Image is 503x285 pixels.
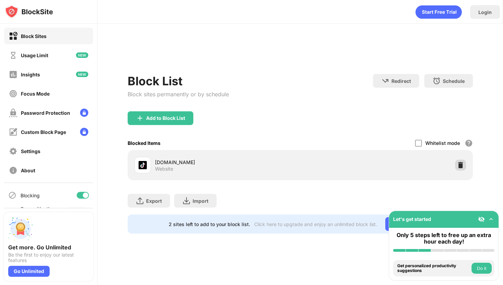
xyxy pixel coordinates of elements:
img: eye-not-visible.svg [478,216,485,223]
div: 2 sites left to add to your block list. [169,221,250,227]
img: customize-block-page-off.svg [9,128,17,136]
img: favicons [139,161,147,169]
div: Block List [128,74,229,88]
div: Whitelist mode [425,140,460,146]
div: Schedule [443,78,465,84]
img: blocking-icon.svg [8,191,16,199]
iframe: Banner [128,43,473,66]
div: Go Unlimited [385,217,432,231]
div: Redirect [391,78,411,84]
div: Add to Block List [146,115,185,121]
div: About [21,168,35,173]
div: Website [155,166,173,172]
img: password-protection-off.svg [9,109,17,117]
img: push-unlimited.svg [8,216,33,241]
div: Sync with other devices [21,206,56,218]
img: lock-menu.svg [80,128,88,136]
img: lock-menu.svg [80,109,88,117]
img: block-on.svg [9,32,17,40]
img: new-icon.svg [76,52,88,58]
div: Blocked Items [128,140,160,146]
div: Usage Limit [21,52,48,58]
div: Blocking [21,193,40,198]
button: Do it [472,263,492,274]
div: Get personalized productivity suggestions [397,263,470,273]
div: animation [415,5,462,19]
div: Export [146,198,162,204]
div: Go Unlimited [8,266,50,277]
div: Login [478,9,492,15]
div: [DOMAIN_NAME] [155,159,300,166]
div: Block Sites [21,33,47,39]
div: Let's get started [393,216,431,222]
div: Insights [21,72,40,77]
div: Only 5 steps left to free up an extra hour each day! [393,232,494,245]
img: about-off.svg [9,166,17,175]
div: Import [193,198,208,204]
img: omni-setup-toggle.svg [488,216,494,223]
div: Focus Mode [21,91,50,97]
div: Be the first to enjoy our latest features [8,252,89,263]
div: Password Protection [21,110,70,116]
img: logo-blocksite.svg [5,5,53,18]
img: new-icon.svg [76,72,88,77]
div: Settings [21,148,40,154]
img: settings-off.svg [9,147,17,156]
img: focus-off.svg [9,89,17,98]
div: Click here to upgrade and enjoy an unlimited block list. [254,221,377,227]
img: sync-icon.svg [8,208,16,216]
div: Custom Block Page [21,129,66,135]
div: Block sites permanently or by schedule [128,91,229,98]
div: Get more. Go Unlimited [8,244,89,251]
img: time-usage-off.svg [9,51,17,60]
img: insights-off.svg [9,70,17,79]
